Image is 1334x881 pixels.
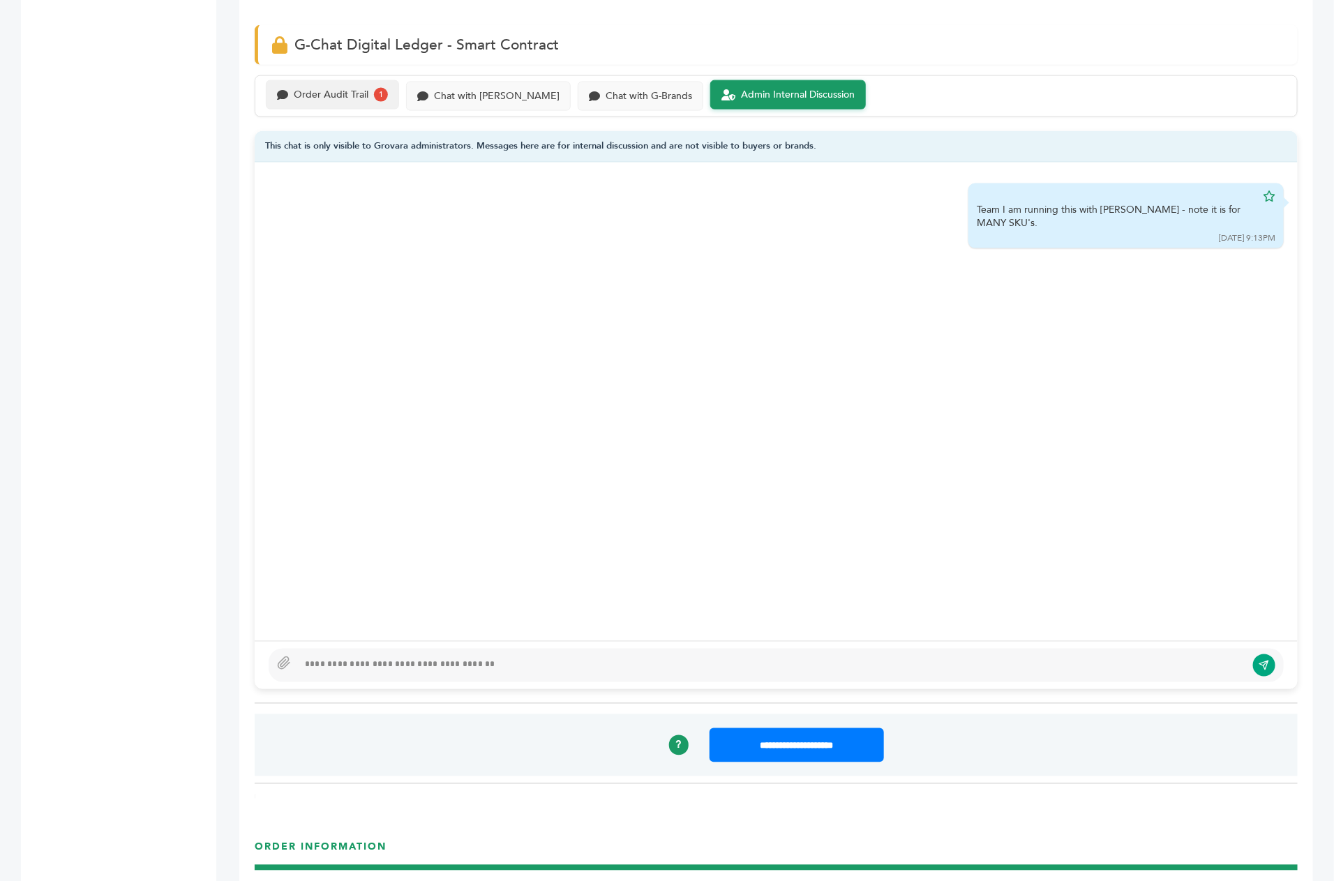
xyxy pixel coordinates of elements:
div: 1 [374,88,388,102]
div: Order Audit Trail [294,89,368,101]
a: ? [669,735,689,755]
div: [DATE] 9:13PM [1219,232,1275,244]
div: Chat with G-Brands [606,91,692,103]
div: Chat with [PERSON_NAME] [434,91,560,103]
div: Admin Internal Discussion [741,89,855,101]
div: This chat is only visible to Grovara administrators. Messages here are for internal discussion an... [255,131,1298,163]
h3: ORDER INFORMATION [255,841,1298,865]
div: Team I am running this with [PERSON_NAME] - note it is for MANY SKU's. [977,203,1256,230]
span: G-Chat Digital Ledger - Smart Contract [294,35,559,55]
